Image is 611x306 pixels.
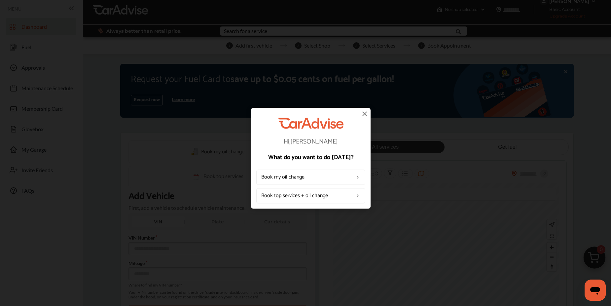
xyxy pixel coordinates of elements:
img: close-icon.a004319c.svg [361,110,369,118]
img: left_arrow_icon.0f472efe.svg [355,175,360,180]
img: CarAdvise Logo [278,118,343,129]
img: left_arrow_icon.0f472efe.svg [355,193,360,199]
p: What do you want to do [DATE]? [256,155,365,161]
a: Book top services + oil change [256,188,365,204]
p: Hi, [PERSON_NAME] [256,139,365,145]
a: Book my oil change [256,170,365,185]
iframe: Button to launch messaging window [585,280,606,301]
